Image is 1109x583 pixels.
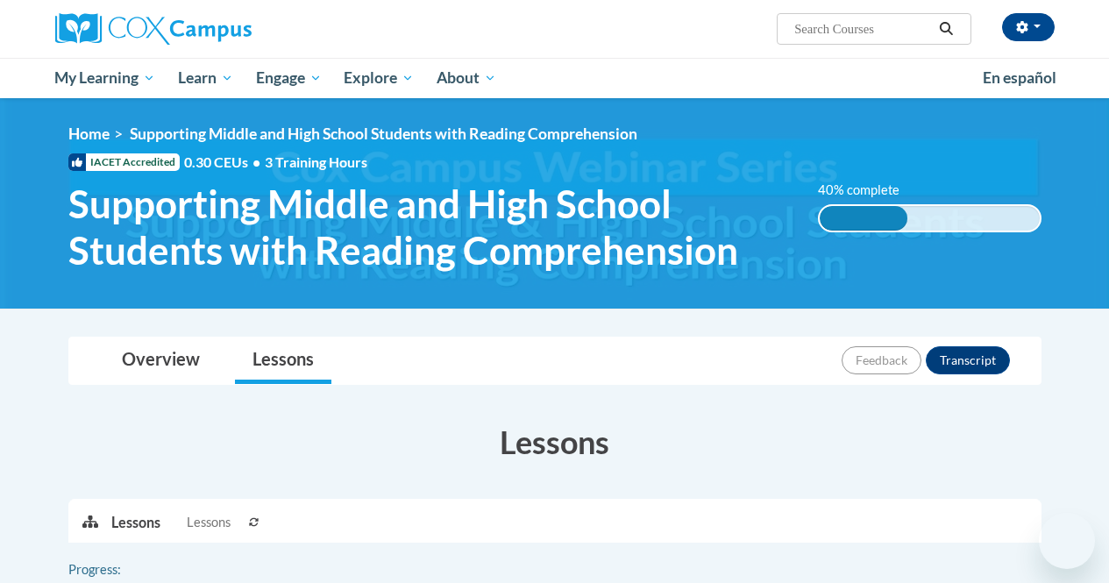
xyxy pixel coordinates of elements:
span: Supporting Middle and High School Students with Reading Comprehension [130,124,637,143]
label: Progress: [68,560,169,579]
span: Explore [344,68,414,89]
button: Feedback [842,346,921,374]
span: About [437,68,496,89]
span: My Learning [54,68,155,89]
span: 3 Training Hours [265,153,367,170]
a: En español [971,60,1068,96]
button: Account Settings [1002,13,1055,41]
div: 40% complete [820,206,907,231]
a: Explore [332,58,425,98]
a: About [425,58,508,98]
a: My Learning [44,58,167,98]
iframe: Button to launch messaging window [1039,513,1095,569]
span: IACET Accredited [68,153,180,171]
p: Lessons [111,513,160,532]
a: Learn [167,58,245,98]
label: 40% complete [818,181,919,200]
span: Lessons [187,513,231,532]
span: Engage [256,68,322,89]
div: Main menu [42,58,1068,98]
input: Search Courses [793,18,933,39]
span: 0.30 CEUs [184,153,265,172]
span: • [252,153,260,170]
a: Overview [104,338,217,384]
span: En español [983,68,1056,87]
a: Lessons [235,338,331,384]
a: Engage [245,58,333,98]
span: Supporting Middle and High School Students with Reading Comprehension [68,181,792,274]
a: Cox Campus [55,13,371,45]
button: Transcript [926,346,1010,374]
a: Home [68,124,110,143]
img: Cox Campus [55,13,252,45]
h3: Lessons [68,420,1041,464]
button: Search [933,18,959,39]
span: Learn [178,68,233,89]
